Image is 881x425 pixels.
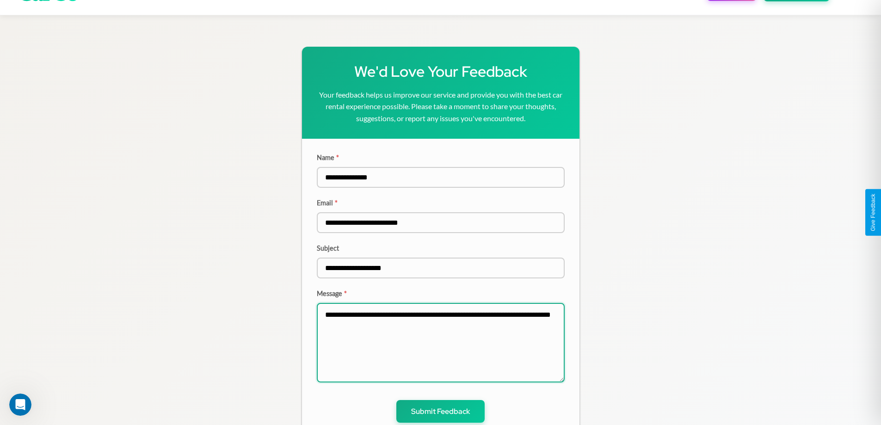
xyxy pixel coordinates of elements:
iframe: Intercom live chat [9,394,31,416]
div: Give Feedback [870,194,876,231]
label: Email [317,199,565,207]
button: Submit Feedback [396,400,485,423]
p: Your feedback helps us improve our service and provide you with the best car rental experience po... [317,89,565,124]
label: Name [317,154,565,161]
h1: We'd Love Your Feedback [317,62,565,81]
label: Subject [317,244,565,252]
label: Message [317,289,565,297]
